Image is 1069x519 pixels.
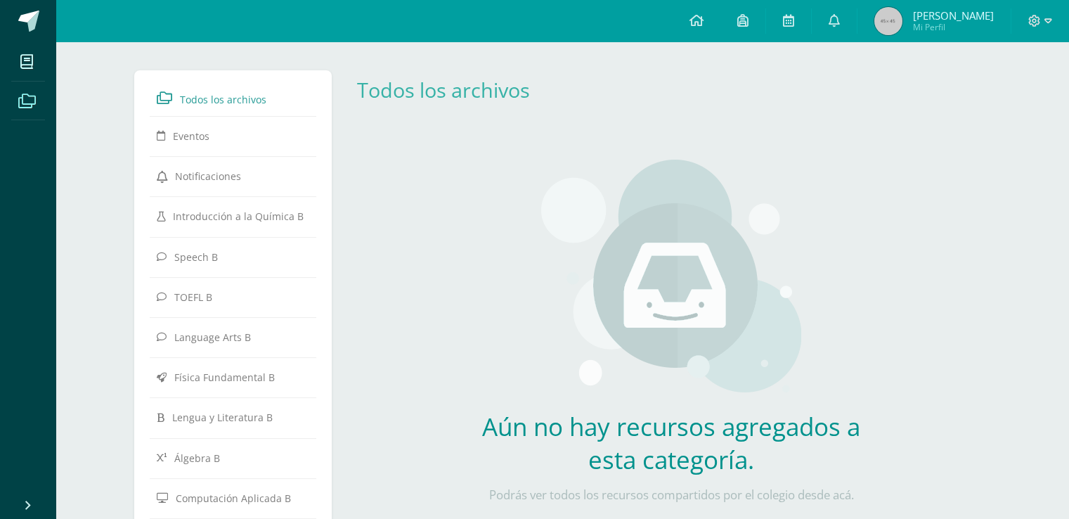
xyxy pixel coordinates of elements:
[174,250,218,263] span: Speech B
[541,160,801,399] img: stages.png
[357,76,530,103] a: Todos los archivos
[157,284,310,309] a: TOEFL B
[157,244,310,269] a: Speech B
[173,129,209,143] span: Eventos
[174,451,220,465] span: Álgebra B
[157,364,310,390] a: Física Fundamental B
[464,410,879,476] h2: Aún no hay recursos agregados a esta categoría.
[157,203,310,229] a: Introducción a la Química B
[874,7,902,35] img: 45x45
[174,290,212,304] span: TOEFL B
[464,487,879,503] p: Podrás ver todos los recursos compartidos por el colegio desde acá.
[174,371,275,384] span: Física Fundamental B
[180,93,266,106] span: Todos los archivos
[157,404,310,430] a: Lengua y Literatura B
[174,331,251,344] span: Language Arts B
[157,324,310,350] a: Language Arts B
[157,445,310,470] a: Álgebra B
[157,163,310,188] a: Notificaciones
[913,21,994,33] span: Mi Perfil
[157,85,310,110] a: Todos los archivos
[913,8,994,23] span: [PERSON_NAME]
[176,492,291,505] span: Computación Aplicada B
[157,123,310,148] a: Eventos
[357,76,551,103] div: Todos los archivos
[172,411,273,424] span: Lengua y Literatura B
[175,169,241,183] span: Notificaciones
[173,210,304,223] span: Introducción a la Química B
[157,485,310,511] a: Computación Aplicada B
